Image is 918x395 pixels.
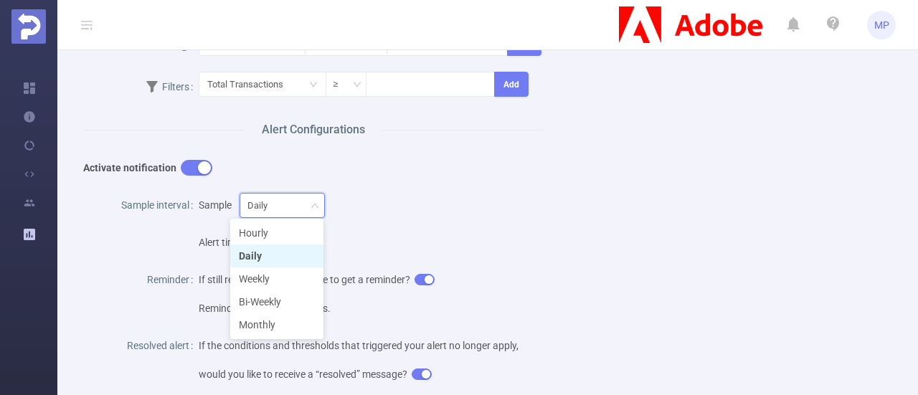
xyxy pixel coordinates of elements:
span: MP [874,11,889,39]
i: icon: down [311,201,319,211]
div: ≥ [333,72,349,96]
button: Add [494,72,529,97]
span: Alert Configurations [245,121,382,138]
span: Filters [146,81,189,92]
div: Daily [247,194,278,217]
span: Reminder [147,274,189,285]
span: If the conditions and thresholds that triggered your alert no longer apply, would you like to rec... [199,340,519,380]
li: Daily [230,244,323,267]
span: Sample interval [121,199,189,211]
li: Hourly [230,222,323,244]
li: Monthly [230,313,323,336]
li: Weekly [230,267,323,290]
b: Activate notification [83,162,176,173]
div: Sample [199,191,544,219]
li: Bi-Weekly [230,290,323,313]
div: Remind me after days. [199,294,544,323]
img: Protected Media [11,9,46,44]
i: icon: down [353,80,361,90]
label: Resolved alert [127,340,199,351]
span: If still relevant, Would you like to get a reminder? [199,274,544,323]
div: Alert time (UTC) [199,219,544,257]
